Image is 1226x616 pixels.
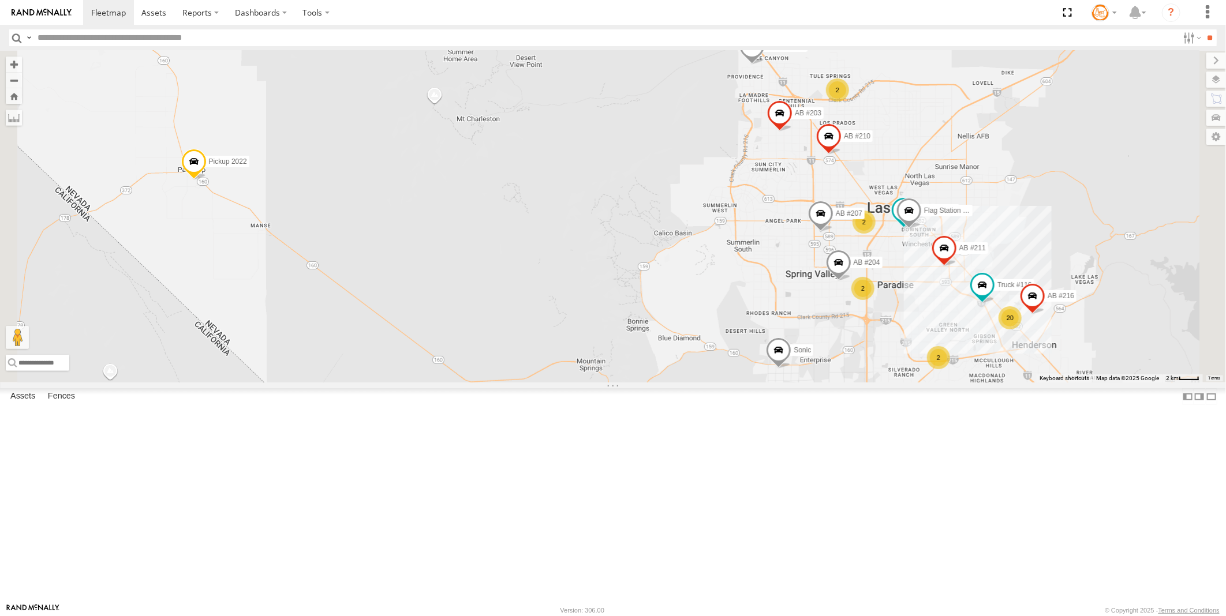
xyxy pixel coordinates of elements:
div: © Copyright 2025 - [1105,607,1220,614]
div: Tommy Stauffer [1087,4,1121,21]
label: Dock Summary Table to the Left [1182,388,1194,405]
button: Drag Pegman onto the map to open Street View [6,326,29,349]
label: Map Settings [1206,129,1226,145]
span: Map data ©2025 Google [1096,375,1159,381]
span: AB #207 [836,209,862,217]
a: Terms and Conditions [1158,607,1220,614]
button: Zoom Home [6,88,22,104]
i: ? [1162,3,1180,22]
img: rand-logo.svg [12,9,72,17]
span: Flag Station #02 [924,206,974,215]
label: Search Filter Options [1179,29,1203,46]
span: Pickup 2022 [209,157,247,166]
label: Dock Summary Table to the Right [1194,388,1205,405]
button: Map Scale: 2 km per 32 pixels [1163,374,1203,382]
button: Keyboard shortcuts [1040,374,1089,382]
button: Zoom out [6,72,22,88]
a: Terms [1209,375,1221,380]
label: Measure [6,110,22,126]
span: 2 km [1166,375,1179,381]
label: Fences [42,389,81,405]
span: AB #211 [959,244,986,252]
span: AB #216 [1048,292,1074,300]
label: Assets [5,389,41,405]
div: 2 [851,277,874,300]
label: Search Query [24,29,33,46]
a: Visit our Website [6,604,59,616]
span: Truck #116 [997,281,1032,289]
div: 20 [999,306,1022,329]
span: AB #204 [854,258,880,266]
div: 2 [927,346,950,369]
div: 2 [853,211,876,234]
div: 2 [826,78,849,102]
label: Hide Summary Table [1206,388,1217,405]
span: Sonic [794,346,811,354]
span: AB #210 [844,132,870,140]
div: Version: 306.00 [560,607,604,614]
button: Zoom in [6,57,22,72]
span: AB #203 [795,109,821,117]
